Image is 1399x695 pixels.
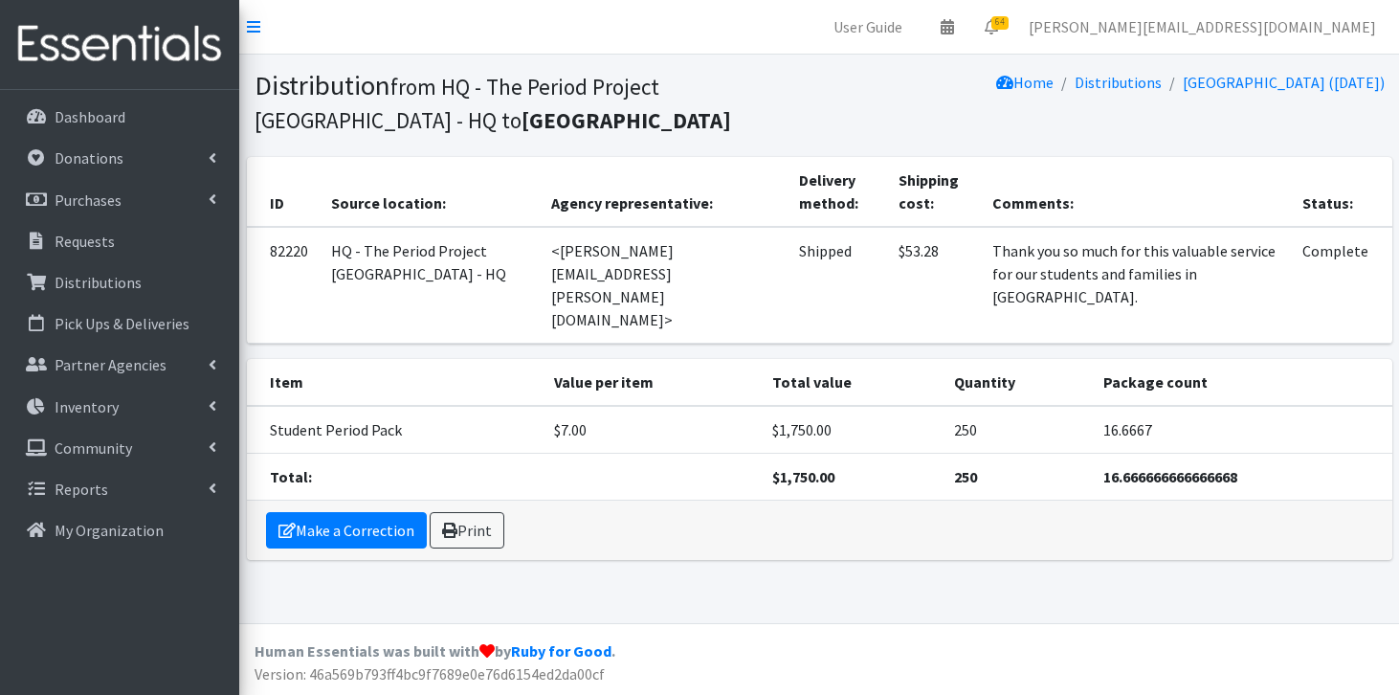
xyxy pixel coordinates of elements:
td: HQ - The Period Project [GEOGRAPHIC_DATA] - HQ [320,227,540,344]
strong: 16.666666666666668 [1103,467,1237,486]
b: [GEOGRAPHIC_DATA] [522,106,731,134]
th: Agency representative: [540,157,788,227]
a: Dashboard [8,98,232,136]
th: ID [247,157,320,227]
a: Print [430,512,504,549]
th: Delivery method: [788,157,887,227]
a: 64 [969,8,1013,46]
strong: $1,750.00 [772,467,834,486]
p: Requests [55,232,115,251]
strong: Human Essentials was built with by . [255,641,615,661]
td: 16.6667 [1092,406,1391,454]
span: Version: 46a569b793ff4bc9f7689e0e76d6154ed2da00cf [255,664,605,684]
h1: Distribution [255,69,812,135]
td: $7.00 [543,406,761,454]
td: 82220 [247,227,320,344]
td: $53.28 [887,227,981,344]
p: Pick Ups & Deliveries [55,314,189,333]
a: User Guide [818,8,918,46]
td: <[PERSON_NAME][EMAIL_ADDRESS][PERSON_NAME][DOMAIN_NAME]> [540,227,788,344]
td: Student Period Pack [247,406,543,454]
th: Value per item [543,359,761,406]
p: My Organization [55,521,164,540]
th: Comments: [981,157,1291,227]
th: Source location: [320,157,540,227]
th: Shipping cost: [887,157,981,227]
th: Package count [1092,359,1391,406]
small: from HQ - The Period Project [GEOGRAPHIC_DATA] - HQ to [255,73,731,134]
a: Donations [8,139,232,177]
a: Reports [8,470,232,508]
a: Pick Ups & Deliveries [8,304,232,343]
td: Shipped [788,227,887,344]
strong: Total: [270,467,312,486]
span: 64 [991,16,1009,30]
a: Requests [8,222,232,260]
p: Inventory [55,397,119,416]
td: Complete [1291,227,1391,344]
a: My Organization [8,511,232,549]
p: Partner Agencies [55,355,167,374]
p: Community [55,438,132,458]
a: Purchases [8,181,232,219]
p: Distributions [55,273,142,292]
th: Total value [761,359,943,406]
a: [PERSON_NAME][EMAIL_ADDRESS][DOMAIN_NAME] [1013,8,1391,46]
a: Partner Agencies [8,346,232,384]
th: Quantity [943,359,1093,406]
a: Community [8,429,232,467]
td: 250 [943,406,1093,454]
a: Inventory [8,388,232,426]
th: Item [247,359,543,406]
p: Purchases [55,191,122,210]
a: Home [996,73,1054,92]
p: Dashboard [55,107,125,126]
a: Distributions [1075,73,1162,92]
td: Thank you so much for this valuable service for our students and families in [GEOGRAPHIC_DATA]. [981,227,1291,344]
td: $1,750.00 [761,406,943,454]
a: [GEOGRAPHIC_DATA] ([DATE]) [1183,73,1385,92]
img: HumanEssentials [8,12,232,77]
p: Donations [55,148,123,168]
a: Make a Correction [266,512,427,549]
strong: 250 [954,467,977,486]
th: Status: [1291,157,1391,227]
p: Reports [55,480,108,499]
a: Distributions [8,263,232,302]
a: Ruby for Good [511,641,611,661]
